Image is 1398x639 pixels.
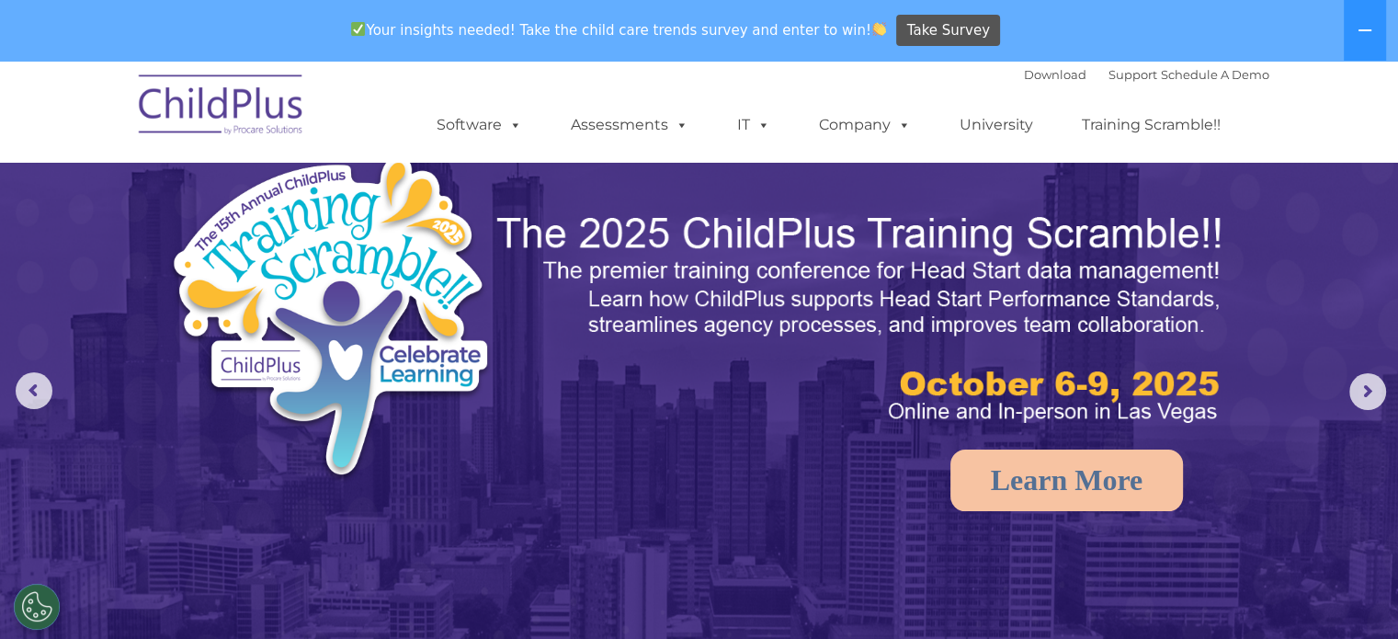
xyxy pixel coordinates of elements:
img: ✅ [351,22,365,36]
a: Software [418,107,540,143]
span: Your insights needed! Take the child care trends survey and enter to win! [344,12,894,48]
span: Take Survey [907,15,990,47]
a: Support [1108,67,1157,82]
a: Take Survey [896,15,1000,47]
a: Learn More [950,450,1184,511]
a: IT [719,107,789,143]
font: | [1024,67,1269,82]
a: Download [1024,67,1086,82]
img: ChildPlus by Procare Solutions [130,62,313,154]
a: Company [801,107,929,143]
img: 👏 [872,22,886,36]
a: Training Scramble!! [1063,107,1239,143]
button: Cookies Settings [14,584,60,630]
a: Schedule A Demo [1161,67,1269,82]
a: Assessments [552,107,707,143]
a: University [941,107,1051,143]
